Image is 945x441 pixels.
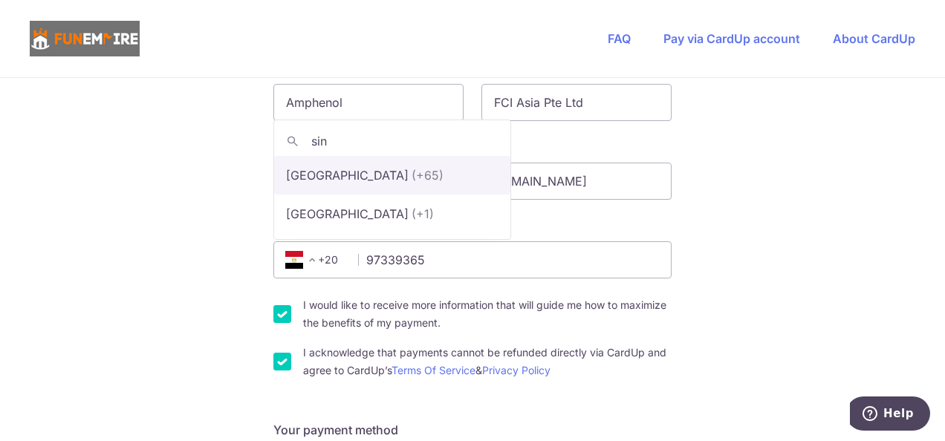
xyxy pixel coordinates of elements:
span: +20 [281,251,348,269]
label: I would like to receive more information that will guide me how to maximize the benefits of my pa... [303,296,672,332]
p: [GEOGRAPHIC_DATA] [286,205,409,223]
iframe: Opens a widget where you can find more information [850,396,930,434]
p: [GEOGRAPHIC_DATA] [286,166,409,184]
input: Last name [481,84,672,121]
a: Terms Of Service [392,364,475,376]
label: I acknowledge that payments cannot be refunded directly via CardUp and agree to CardUp’s & [303,344,672,379]
a: FAQ [608,31,631,46]
a: Pay via CardUp account [663,31,800,46]
span: +20 [285,251,321,269]
input: First name [273,84,464,121]
h5: Your payment method [273,421,672,439]
a: About CardUp [833,31,915,46]
span: (+65) [412,166,444,184]
span: (+1) [412,205,434,223]
a: Privacy Policy [482,364,551,376]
